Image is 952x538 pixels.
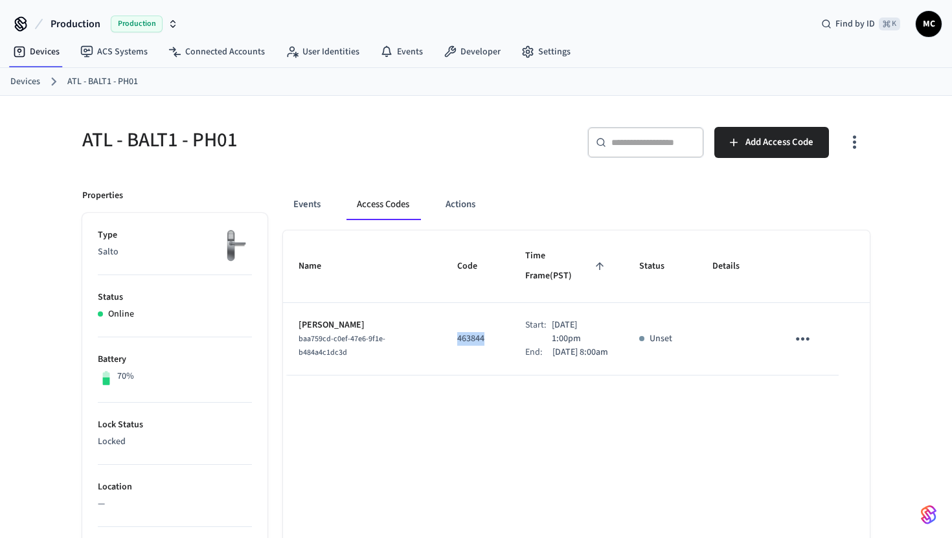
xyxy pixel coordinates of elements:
[714,127,829,158] button: Add Access Code
[111,16,163,32] span: Production
[158,40,275,63] a: Connected Accounts
[3,40,70,63] a: Devices
[433,40,511,63] a: Developer
[921,504,936,525] img: SeamLogoGradient.69752ec5.svg
[525,346,552,359] div: End:
[67,75,138,89] a: ATL - BALT1 - PH01
[10,75,40,89] a: Devices
[98,435,252,449] p: Locked
[811,12,911,36] div: Find by ID⌘ K
[435,189,486,220] button: Actions
[525,246,608,287] span: Time Frame(PST)
[916,11,942,37] button: MC
[650,332,672,346] p: Unset
[299,256,338,276] span: Name
[98,245,252,259] p: Salto
[299,333,385,358] span: baa759cd-c0ef-47e6-9f1e-b484a4c1dc3d
[552,346,608,359] p: [DATE] 8:00am
[745,134,813,151] span: Add Access Code
[117,370,134,383] p: 70%
[639,256,681,276] span: Status
[457,256,494,276] span: Code
[70,40,158,63] a: ACS Systems
[51,16,100,32] span: Production
[511,40,581,63] a: Settings
[283,230,870,375] table: sticky table
[82,127,468,153] h5: ATL - BALT1 - PH01
[98,229,252,242] p: Type
[917,12,940,36] span: MC
[370,40,433,63] a: Events
[457,332,494,346] p: 463844
[835,17,875,30] span: Find by ID
[712,256,756,276] span: Details
[552,319,607,346] p: [DATE] 1:00pm
[108,308,134,321] p: Online
[879,17,900,30] span: ⌘ K
[346,189,420,220] button: Access Codes
[283,189,870,220] div: ant example
[283,189,331,220] button: Events
[98,480,252,494] p: Location
[220,229,252,263] img: salto_escutcheon_pin
[98,418,252,432] p: Lock Status
[82,189,123,203] p: Properties
[525,319,552,346] div: Start:
[299,319,426,332] p: [PERSON_NAME]
[98,353,252,366] p: Battery
[98,497,252,511] p: —
[98,291,252,304] p: Status
[275,40,370,63] a: User Identities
